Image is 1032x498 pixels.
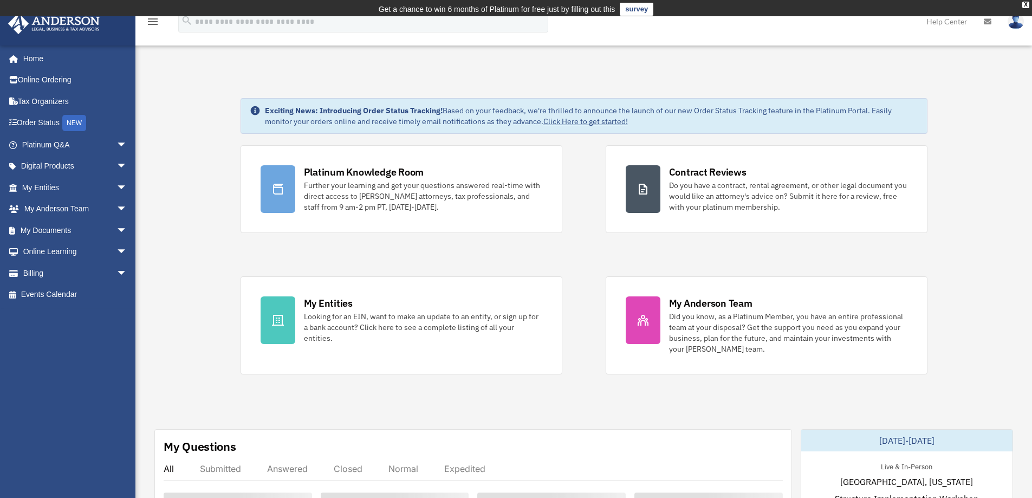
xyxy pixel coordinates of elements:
div: All [164,463,174,474]
span: arrow_drop_down [116,177,138,199]
div: Did you know, as a Platinum Member, you have an entire professional team at your disposal? Get th... [669,311,907,354]
a: My Entities Looking for an EIN, want to make an update to an entity, or sign up for a bank accoun... [241,276,562,374]
div: Looking for an EIN, want to make an update to an entity, or sign up for a bank account? Click her... [304,311,542,344]
div: Expedited [444,463,485,474]
a: Platinum Knowledge Room Further your learning and get your questions answered real-time with dire... [241,145,562,233]
span: arrow_drop_down [116,198,138,221]
a: My Documentsarrow_drop_down [8,219,144,241]
div: My Entities [304,296,353,310]
a: Digital Productsarrow_drop_down [8,156,144,177]
div: Based on your feedback, we're thrilled to announce the launch of our new Order Status Tracking fe... [265,105,918,127]
a: Online Ordering [8,69,144,91]
a: Click Here to get started! [543,117,628,126]
a: My Anderson Teamarrow_drop_down [8,198,144,220]
a: Order StatusNEW [8,112,144,134]
i: menu [146,15,159,28]
span: arrow_drop_down [116,156,138,178]
div: Get a chance to win 6 months of Platinum for free just by filling out this [379,3,615,16]
a: Billingarrow_drop_down [8,262,144,284]
i: search [181,15,193,27]
a: Contract Reviews Do you have a contract, rental agreement, or other legal document you would like... [606,145,927,233]
div: close [1022,2,1029,8]
a: Tax Organizers [8,90,144,112]
img: Anderson Advisors Platinum Portal [5,13,103,34]
a: My Entitiesarrow_drop_down [8,177,144,198]
a: My Anderson Team Did you know, as a Platinum Member, you have an entire professional team at your... [606,276,927,374]
a: Home [8,48,138,69]
span: arrow_drop_down [116,134,138,156]
span: [GEOGRAPHIC_DATA], [US_STATE] [840,475,973,488]
div: Platinum Knowledge Room [304,165,424,179]
div: Closed [334,463,362,474]
div: Submitted [200,463,241,474]
div: NEW [62,115,86,131]
a: Platinum Q&Aarrow_drop_down [8,134,144,156]
div: My Questions [164,438,236,455]
a: Events Calendar [8,284,144,306]
div: Answered [267,463,308,474]
div: Further your learning and get your questions answered real-time with direct access to [PERSON_NAM... [304,180,542,212]
a: menu [146,19,159,28]
div: My Anderson Team [669,296,752,310]
div: [DATE]-[DATE] [801,430,1012,451]
span: arrow_drop_down [116,262,138,284]
strong: Exciting News: Introducing Order Status Tracking! [265,106,443,115]
div: Contract Reviews [669,165,747,179]
img: User Pic [1008,14,1024,29]
a: survey [620,3,653,16]
div: Normal [388,463,418,474]
span: arrow_drop_down [116,219,138,242]
div: Live & In-Person [872,460,941,471]
span: arrow_drop_down [116,241,138,263]
a: Online Learningarrow_drop_down [8,241,144,263]
div: Do you have a contract, rental agreement, or other legal document you would like an attorney's ad... [669,180,907,212]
